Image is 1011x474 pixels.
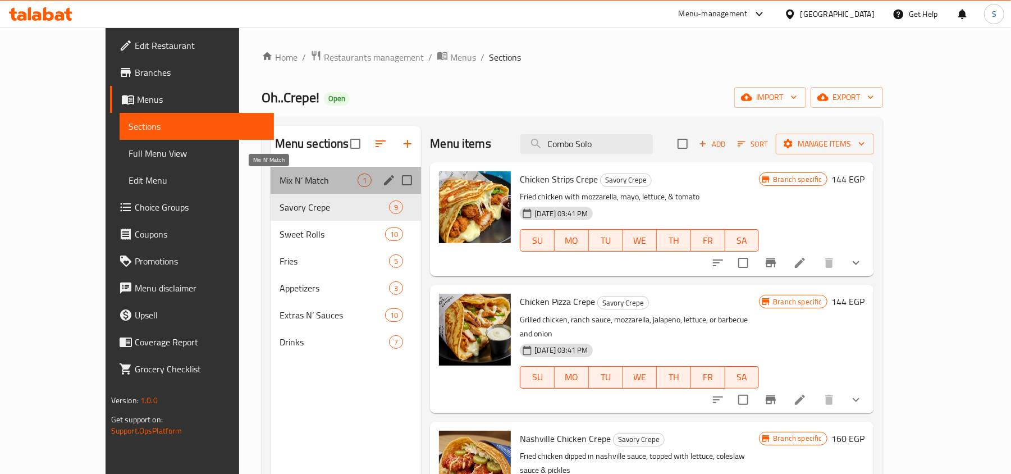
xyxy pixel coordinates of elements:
[705,249,731,276] button: sort-choices
[520,313,759,341] p: Grilled chicken, ranch sauce, mozzarella, jalapeno, lettuce, or barbecue and onion
[559,233,584,249] span: MO
[110,86,275,113] a: Menus
[623,366,657,389] button: WE
[520,366,555,389] button: SU
[598,297,648,309] span: Savory Crepe
[344,132,367,156] span: Select all sections
[385,227,403,241] div: items
[271,329,422,355] div: Drinks7
[275,135,349,152] h2: Menu sections
[120,113,275,140] a: Sections
[600,174,652,187] div: Savory Crepe
[129,174,266,187] span: Edit Menu
[757,249,784,276] button: Branch-specific-item
[657,229,691,252] button: TH
[271,194,422,221] div: Savory Crepe9
[793,256,807,270] a: Edit menu item
[110,302,275,329] a: Upsell
[694,135,730,153] button: Add
[271,162,422,360] nav: Menu sections
[381,172,397,189] button: edit
[358,175,371,186] span: 1
[390,202,402,213] span: 9
[628,233,653,249] span: WE
[135,335,266,349] span: Coverage Report
[816,249,843,276] button: delete
[310,50,424,65] a: Restaurants management
[768,174,826,185] span: Branch specific
[589,366,623,389] button: TU
[439,171,511,243] img: Chicken Strips Crepe
[271,302,422,329] div: Extras N’ Sauces10
[530,208,592,219] span: [DATE] 03:41 PM
[120,140,275,167] a: Full Menu View
[110,221,275,248] a: Coupons
[489,51,521,64] span: Sections
[757,386,784,413] button: Branch-specific-item
[110,59,275,86] a: Branches
[661,369,687,385] span: TH
[280,308,385,322] span: Extras N’ Sauces
[691,229,725,252] button: FR
[705,386,731,413] button: sort-choices
[280,200,390,214] span: Savory Crepe
[389,335,403,349] div: items
[520,293,595,310] span: Chicken Pizza Crepe
[390,256,402,267] span: 5
[324,94,350,103] span: Open
[628,369,653,385] span: WE
[530,345,592,355] span: [DATE] 03:41 PM
[386,310,402,321] span: 10
[793,393,807,407] a: Edit menu item
[730,233,755,249] span: SA
[110,275,275,302] a: Menu disclaimer
[597,296,649,309] div: Savory Crepe
[843,249,870,276] button: show more
[832,294,865,309] h6: 144 EGP
[135,66,266,79] span: Branches
[135,281,266,295] span: Menu disclaimer
[696,369,721,385] span: FR
[280,254,390,268] span: Fries
[367,130,394,157] span: Sort sections
[738,138,768,151] span: Sort
[559,369,584,385] span: MO
[613,433,665,446] div: Savory Crepe
[280,174,358,187] span: Mix N’ Match
[111,393,139,408] span: Version:
[135,200,266,214] span: Choice Groups
[386,229,402,240] span: 10
[450,51,476,64] span: Menus
[730,135,776,153] span: Sort items
[992,8,996,20] span: S
[135,39,266,52] span: Edit Restaurant
[731,251,755,275] span: Select to update
[110,194,275,221] a: Choice Groups
[271,275,422,302] div: Appetizers3
[768,433,826,444] span: Branch specific
[614,433,664,446] span: Savory Crepe
[428,51,432,64] li: /
[849,256,863,270] svg: Show Choices
[520,229,555,252] button: SU
[439,294,511,366] img: Chicken Pizza Crepe
[110,329,275,355] a: Coverage Report
[785,137,865,151] span: Manage items
[731,388,755,412] span: Select to update
[271,248,422,275] div: Fries5
[430,135,491,152] h2: Menu items
[725,229,760,252] button: SA
[525,369,550,385] span: SU
[280,281,390,295] span: Appetizers
[111,423,182,438] a: Support.OpsPlatform
[280,227,385,241] div: Sweet Rolls
[725,366,760,389] button: SA
[776,134,874,154] button: Manage items
[589,229,623,252] button: TU
[324,51,424,64] span: Restaurants management
[843,386,870,413] button: show more
[800,8,875,20] div: [GEOGRAPHIC_DATA]
[520,134,653,154] input: search
[768,297,826,307] span: Branch specific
